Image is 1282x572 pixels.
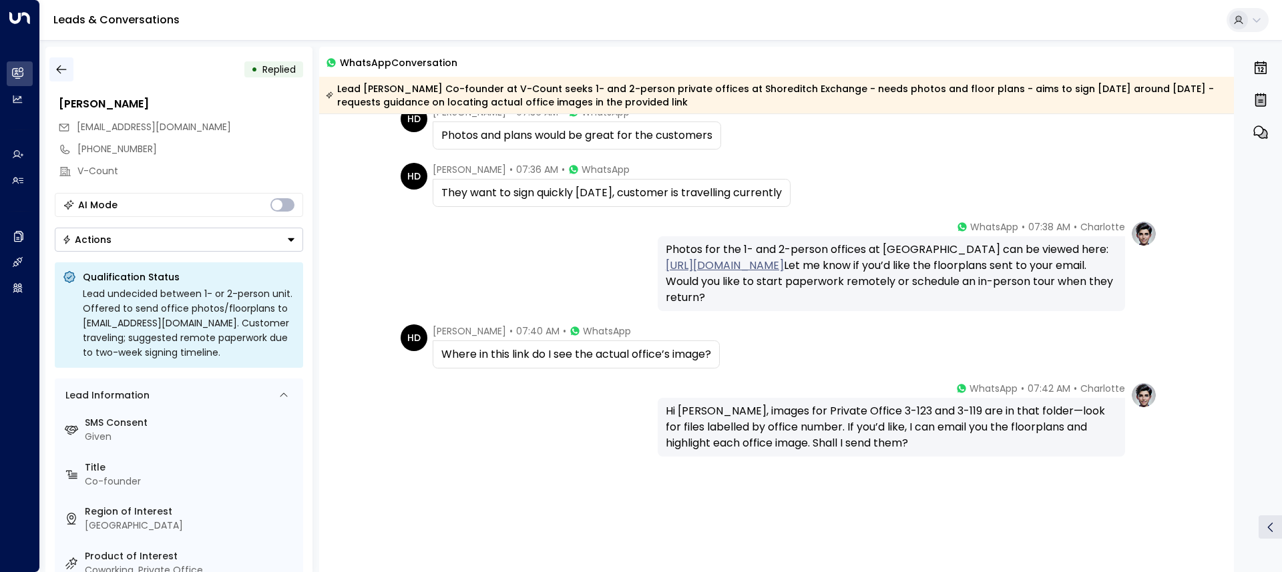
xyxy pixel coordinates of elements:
a: [URL][DOMAIN_NAME] [666,258,784,274]
span: • [563,324,566,338]
span: WhatsApp [583,324,631,338]
span: • [1074,220,1077,234]
label: SMS Consent [85,416,298,430]
span: 07:40 AM [516,324,560,338]
span: Replied [262,63,296,76]
span: Charlotte [1080,220,1125,234]
span: WhatsApp [970,220,1018,234]
button: Actions [55,228,303,252]
span: WhatsApp Conversation [340,55,457,70]
span: • [1022,220,1025,234]
div: Lead undecided between 1- or 2-person unit. Offered to send office photos/floorplans to [EMAIL_AD... [83,286,295,360]
div: Given [85,430,298,444]
div: Photos and plans would be great for the customers [441,127,712,144]
span: [PERSON_NAME] [433,324,506,338]
div: Button group with a nested menu [55,228,303,252]
span: WhatsApp [582,163,630,176]
span: [EMAIL_ADDRESS][DOMAIN_NAME] [77,120,231,133]
span: Charlotte [1080,382,1125,395]
div: HD [401,324,427,351]
span: • [1074,382,1077,395]
span: 07:42 AM [1028,382,1070,395]
div: AI Mode [78,198,118,212]
div: HD [401,163,427,190]
div: [PERSON_NAME] [59,96,303,112]
a: Leads & Conversations [53,12,180,27]
div: Lead Information [61,388,150,402]
div: V-Count [77,164,303,178]
span: [PERSON_NAME] [433,163,506,176]
label: Region of Interest [85,505,298,519]
div: Co-founder [85,475,298,489]
span: • [1021,382,1024,395]
img: profile-logo.png [1130,382,1157,408]
span: WhatsApp [970,382,1018,395]
span: • [562,163,565,176]
div: [GEOGRAPHIC_DATA] [85,519,298,533]
div: Lead [PERSON_NAME] Co-founder at V-Count seeks 1- and 2-person private offices at Shoreditch Exch... [326,82,1227,109]
span: 07:38 AM [1028,220,1070,234]
div: Hi [PERSON_NAME], images for Private Office 3-123 and 3-119 are in that folder—look for files lab... [666,403,1117,451]
span: • [509,324,513,338]
div: Actions [62,234,112,246]
div: [PHONE_NUMBER] [77,142,303,156]
div: They want to sign quickly [DATE], customer is travelling currently [441,185,782,201]
div: Where in this link do I see the actual office’s image? [441,346,711,362]
span: • [509,163,513,176]
label: Product of Interest [85,549,298,563]
span: hayri@flowspace.co [77,120,231,134]
label: Title [85,461,298,475]
p: Qualification Status [83,270,295,284]
span: 07:36 AM [516,163,558,176]
img: profile-logo.png [1130,220,1157,247]
div: • [251,57,258,81]
div: Photos for the 1- and 2-person offices at [GEOGRAPHIC_DATA] can be viewed here: Let me know if yo... [666,242,1117,306]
